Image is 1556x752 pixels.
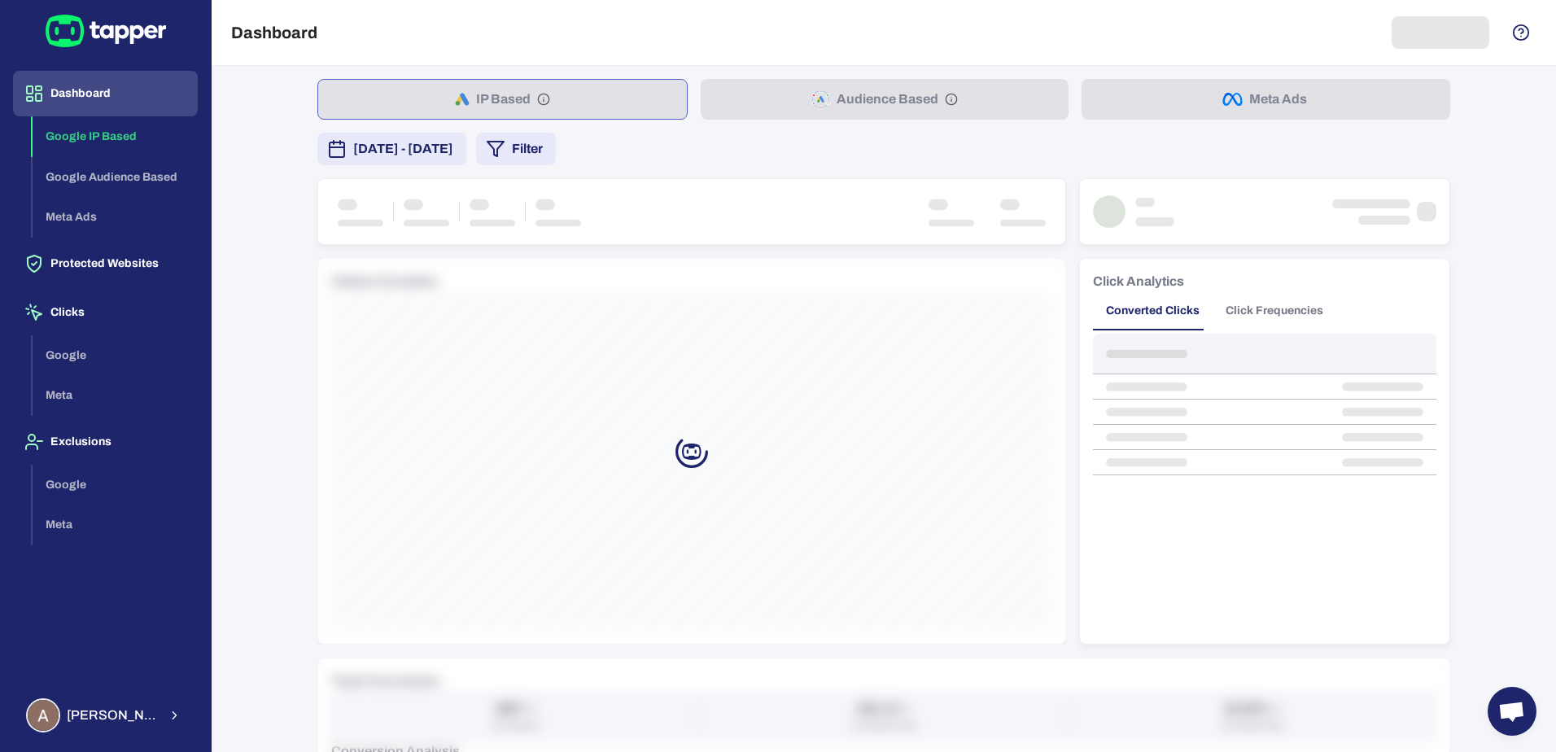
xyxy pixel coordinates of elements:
[13,419,198,465] button: Exclusions
[13,290,198,335] button: Clicks
[13,434,198,448] a: Exclusions
[1093,272,1184,291] h6: Click Analytics
[67,707,158,724] span: [PERSON_NAME] Sobih
[231,23,317,42] h5: Dashboard
[1488,687,1536,736] a: Open chat
[1093,291,1213,330] button: Converted Clicks
[28,700,59,731] img: Ahmed Sobih
[476,133,556,165] button: Filter
[353,139,453,159] span: [DATE] - [DATE]
[13,304,198,318] a: Clicks
[13,256,198,269] a: Protected Websites
[13,85,198,99] a: Dashboard
[13,692,198,739] button: Ahmed Sobih[PERSON_NAME] Sobih
[13,241,198,286] button: Protected Websites
[13,71,198,116] button: Dashboard
[1213,291,1336,330] button: Click Frequencies
[317,133,466,165] button: [DATE] - [DATE]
